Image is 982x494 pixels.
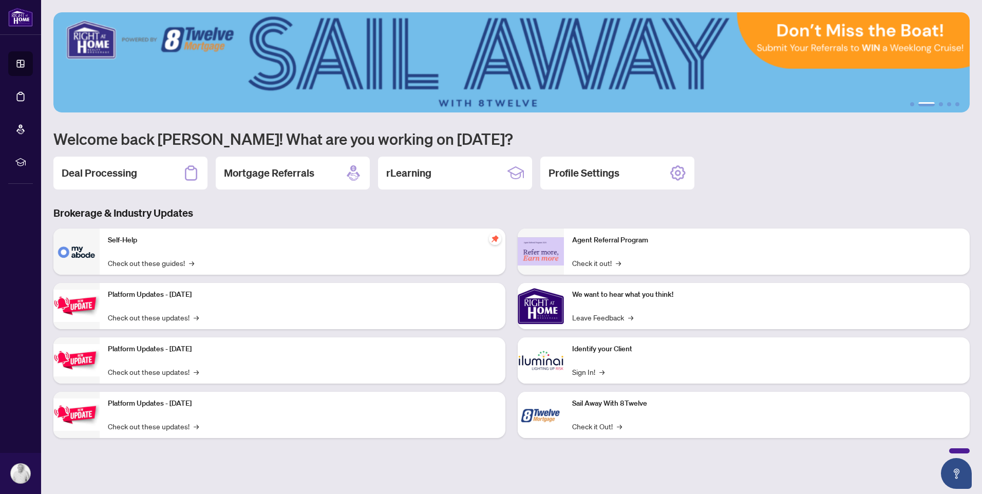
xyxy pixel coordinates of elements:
[572,421,622,432] a: Check it Out!→
[941,458,972,489] button: Open asap
[386,166,431,180] h2: rLearning
[108,344,497,355] p: Platform Updates - [DATE]
[53,290,100,322] img: Platform Updates - July 21, 2025
[918,102,935,106] button: 2
[572,289,961,300] p: We want to hear what you think!
[572,257,621,269] a: Check it out!→
[518,237,564,265] img: Agent Referral Program
[947,102,951,106] button: 4
[108,235,497,246] p: Self-Help
[62,166,137,180] h2: Deal Processing
[108,312,199,323] a: Check out these updates!→
[53,129,970,148] h1: Welcome back [PERSON_NAME]! What are you working on [DATE]?
[53,344,100,376] img: Platform Updates - July 8, 2025
[572,398,961,409] p: Sail Away With 8Twelve
[549,166,619,180] h2: Profile Settings
[53,398,100,431] img: Platform Updates - June 23, 2025
[108,421,199,432] a: Check out these updates!→
[108,366,199,377] a: Check out these updates!→
[11,464,30,483] img: Profile Icon
[572,235,961,246] p: Agent Referral Program
[572,366,605,377] a: Sign In!→
[8,8,33,27] img: logo
[194,421,199,432] span: →
[53,206,970,220] h3: Brokerage & Industry Updates
[599,366,605,377] span: →
[939,102,943,106] button: 3
[53,12,970,112] img: Slide 1
[617,421,622,432] span: →
[194,312,199,323] span: →
[518,392,564,438] img: Sail Away With 8Twelve
[518,337,564,384] img: Identify your Client
[572,312,633,323] a: Leave Feedback→
[108,289,497,300] p: Platform Updates - [DATE]
[955,102,959,106] button: 5
[224,166,314,180] h2: Mortgage Referrals
[189,257,194,269] span: →
[53,229,100,275] img: Self-Help
[616,257,621,269] span: →
[489,233,501,245] span: pushpin
[108,257,194,269] a: Check out these guides!→
[518,283,564,329] img: We want to hear what you think!
[628,312,633,323] span: →
[910,102,914,106] button: 1
[108,398,497,409] p: Platform Updates - [DATE]
[194,366,199,377] span: →
[572,344,961,355] p: Identify your Client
